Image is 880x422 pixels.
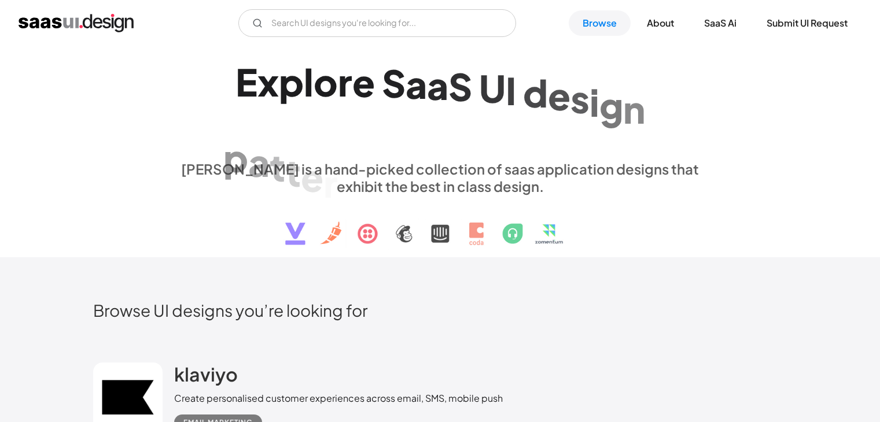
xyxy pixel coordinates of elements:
[382,61,406,105] div: S
[174,60,706,149] h1: Explore SaaS UI design patterns & interactions.
[548,73,570,118] div: e
[19,14,134,32] a: home
[248,140,270,184] div: a
[265,195,616,255] img: text, icon, saas logo
[690,10,750,36] a: SaaS Ai
[257,60,279,104] div: x
[479,66,506,111] div: U
[174,362,238,386] h2: klaviyo
[285,150,301,194] div: t
[590,80,599,124] div: i
[304,60,314,104] div: l
[570,76,590,121] div: s
[323,161,338,205] div: r
[352,60,375,105] div: e
[406,62,427,106] div: a
[633,10,688,36] a: About
[448,65,472,109] div: S
[338,60,352,104] div: r
[223,136,248,180] div: p
[174,391,503,405] div: Create personalised customer experiences across email, SMS, mobile push
[623,87,645,132] div: n
[427,63,448,108] div: a
[753,10,861,36] a: Submit UI Request
[238,9,516,37] form: Email Form
[235,60,257,104] div: E
[314,60,338,104] div: o
[279,60,304,104] div: p
[238,9,516,37] input: Search UI designs you're looking for...
[174,160,706,195] div: [PERSON_NAME] is a hand-picked collection of saas application designs that exhibit the best in cl...
[174,362,238,391] a: klaviyo
[569,10,631,36] a: Browse
[506,68,516,113] div: I
[270,145,285,189] div: t
[93,300,787,320] h2: Browse UI designs you’re looking for
[523,71,548,115] div: d
[301,155,323,199] div: e
[599,83,623,128] div: g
